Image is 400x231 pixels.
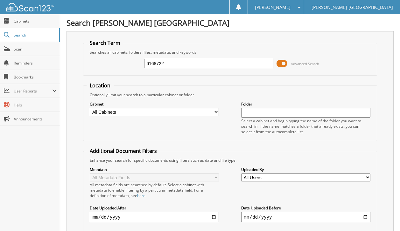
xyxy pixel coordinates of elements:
[6,3,54,11] img: scan123-logo-white.svg
[137,193,145,198] a: here
[87,147,160,154] legend: Additional Document Filters
[90,212,219,222] input: start
[291,61,319,66] span: Advanced Search
[241,118,370,134] div: Select a cabinet and begin typing the name of the folder you want to search in. If the name match...
[311,5,393,9] span: [PERSON_NAME] [GEOGRAPHIC_DATA]
[14,32,56,38] span: Search
[255,5,291,9] span: [PERSON_NAME]
[14,102,57,108] span: Help
[87,50,373,55] div: Searches all cabinets, folders, files, metadata, and keywords
[241,212,370,222] input: end
[14,18,57,24] span: Cabinets
[87,39,123,46] legend: Search Term
[87,92,373,98] div: Optionally limit your search to a particular cabinet or folder
[90,182,219,198] div: All metadata fields are searched by default. Select a cabinet with metadata to enable filtering b...
[14,60,57,66] span: Reminders
[14,88,52,94] span: User Reports
[14,74,57,80] span: Bookmarks
[241,101,370,107] label: Folder
[241,205,370,211] label: Date Uploaded Before
[90,167,219,172] label: Metadata
[90,205,219,211] label: Date Uploaded After
[14,46,57,52] span: Scan
[67,17,394,28] h1: Search [PERSON_NAME] [GEOGRAPHIC_DATA]
[87,158,373,163] div: Enhance your search for specific documents using filters such as date and file type.
[87,82,114,89] legend: Location
[368,200,400,231] iframe: Chat Widget
[14,116,57,122] span: Announcements
[90,101,219,107] label: Cabinet
[241,167,370,172] label: Uploaded By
